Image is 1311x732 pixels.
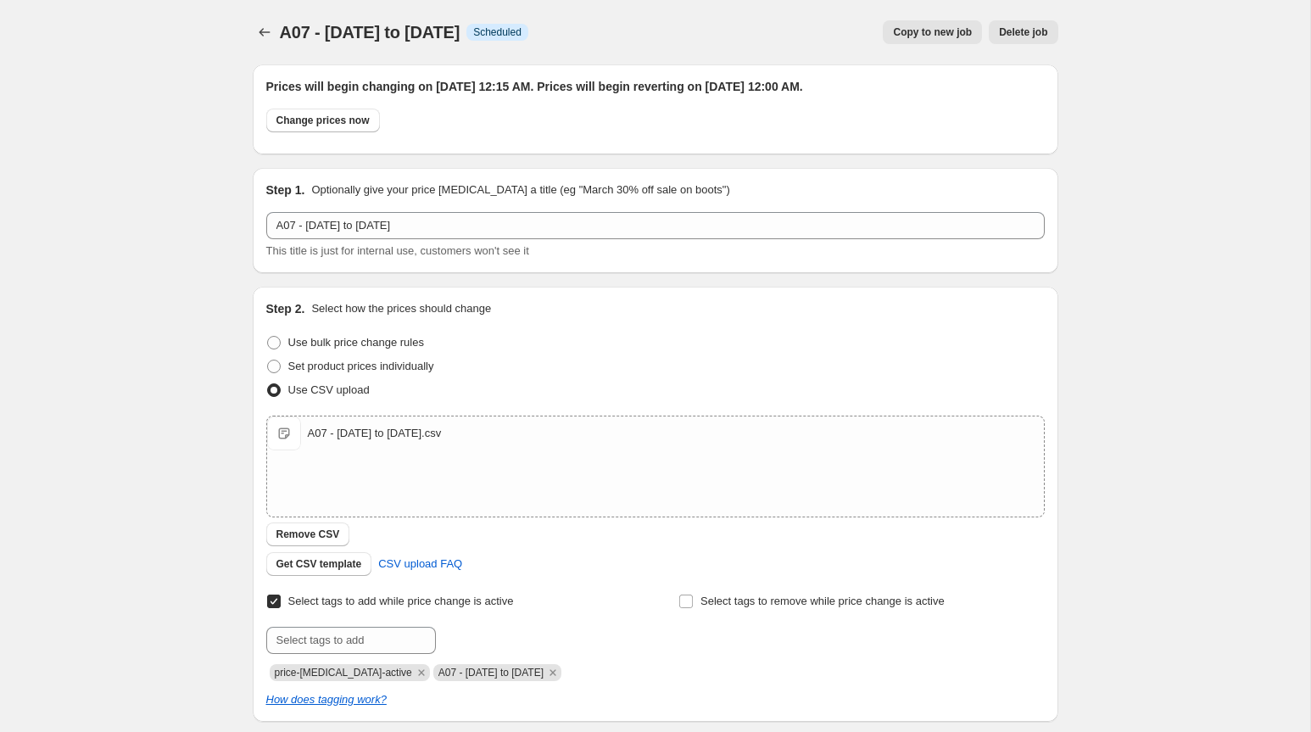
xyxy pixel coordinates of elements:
button: Delete job [989,20,1057,44]
button: Get CSV template [266,552,372,576]
span: Change prices now [276,114,370,127]
p: Optionally give your price [MEDICAL_DATA] a title (eg "March 30% off sale on boots") [311,182,729,198]
a: How does tagging work? [266,693,387,706]
span: Select tags to add while price change is active [288,595,514,607]
span: Remove CSV [276,528,340,541]
span: Delete job [999,25,1047,39]
span: Use bulk price change rules [288,336,424,349]
span: CSV upload FAQ [378,556,462,573]
h2: Prices will begin changing on [DATE] 12:15 AM. Prices will begin reverting on [DATE] 12:00 AM. [266,78,1045,95]
div: A07 - [DATE] to [DATE].csv [308,425,442,442]
p: Select how the prices should change [311,300,491,317]
button: Change prices now [266,109,380,132]
button: Remove A07 - 21st October to 31st October 2025 [545,665,561,680]
span: Scheduled [473,25,522,39]
span: price-change-job-active [275,667,412,679]
span: A07 - 21st October to 31st October 2025 [438,667,544,679]
span: Copy to new job [893,25,972,39]
a: CSV upload FAQ [368,550,472,578]
button: Price change jobs [253,20,276,44]
button: Remove CSV [266,522,350,546]
span: Use CSV upload [288,383,370,396]
input: Select tags to add [266,627,436,654]
span: Select tags to remove while price change is active [700,595,945,607]
button: Remove price-change-job-active [414,665,429,680]
span: Set product prices individually [288,360,434,372]
input: 30% off holiday sale [266,212,1045,239]
span: This title is just for internal use, customers won't see it [266,244,529,257]
button: Copy to new job [883,20,982,44]
span: A07 - [DATE] to [DATE] [280,23,460,42]
h2: Step 1. [266,182,305,198]
span: Get CSV template [276,557,362,571]
h2: Step 2. [266,300,305,317]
